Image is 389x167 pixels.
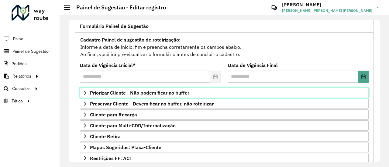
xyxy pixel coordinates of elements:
[12,48,49,55] span: Painel de Sugestão
[90,123,176,128] span: Cliente para Multi-CDD/Internalização
[80,36,369,58] div: Informe a data de inicio, fim e preencha corretamente os campos abaixo. Ao final, você irá pré-vi...
[90,134,121,139] span: Cliente Retira
[90,101,214,106] span: Preservar Cliente - Devem ficar no buffer, não roteirizar
[80,109,369,120] a: Cliente para Recarga
[282,8,372,13] span: [PERSON_NAME] [PERSON_NAME] [PERSON_NAME]
[90,156,132,161] span: Restrições FF: ACT
[70,4,166,11] h2: Painel de Sugestão - Editar registro
[80,142,369,152] a: Mapas Sugeridos: Placa-Cliente
[80,131,369,142] a: Cliente Retira
[12,98,23,104] span: Tático
[80,120,369,131] a: Cliente para Multi-CDD/Internalização
[90,112,137,117] span: Cliente para Recarga
[12,61,27,67] span: Pedidos
[228,62,278,69] label: Data de Vigência Final
[80,88,369,98] a: Priorizar Cliente - Não podem ficar no buffer
[80,62,136,69] label: Data de Vigência Inicial
[80,24,149,28] span: Formulário Painel de Sugestão
[80,153,369,163] a: Restrições FF: ACT
[90,145,161,150] span: Mapas Sugeridos: Placa-Cliente
[90,90,189,95] span: Priorizar Cliente - Não podem ficar no buffer
[282,2,372,8] h3: [PERSON_NAME]
[358,71,369,83] button: Choose Date
[12,73,31,79] span: Relatórios
[267,1,281,14] a: Contato Rápido
[12,85,31,92] span: Consultas
[80,37,181,43] strong: Cadastro Painel de sugestão de roteirização:
[80,99,369,109] a: Preservar Cliente - Devem ficar no buffer, não roteirizar
[13,36,24,42] span: Painel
